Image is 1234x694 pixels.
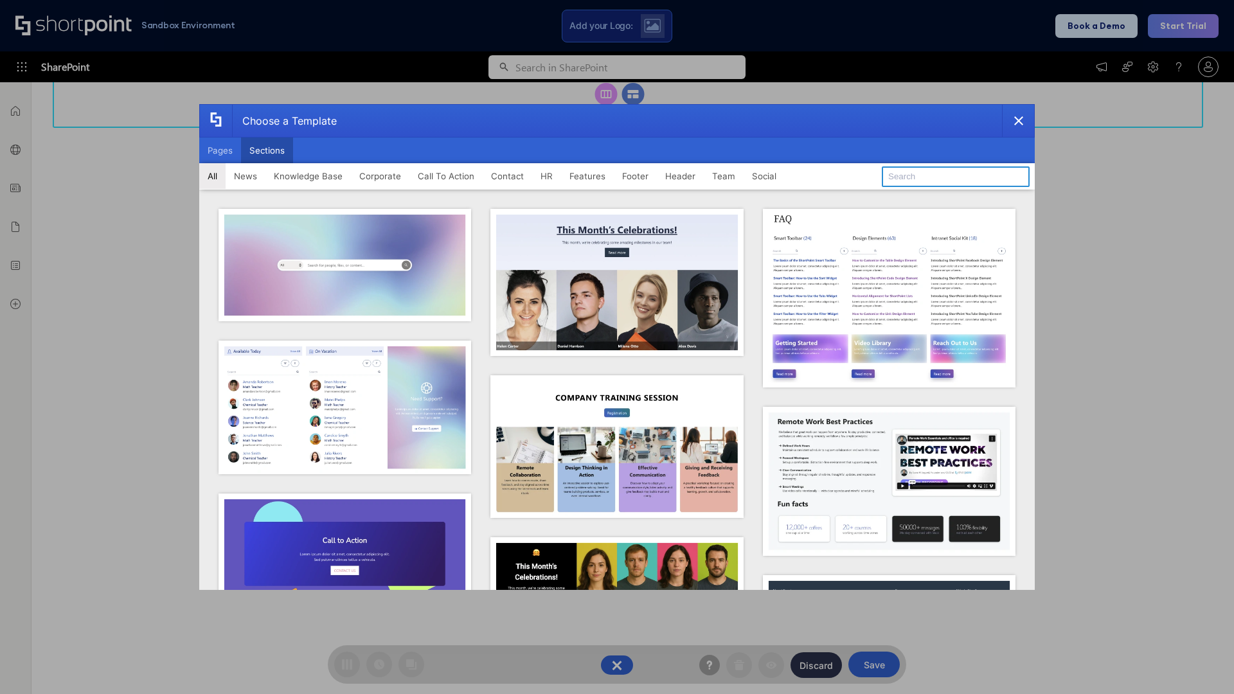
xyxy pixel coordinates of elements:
[199,104,1035,590] div: template selector
[409,163,483,189] button: Call To Action
[704,163,744,189] button: Team
[483,163,532,189] button: Contact
[351,163,409,189] button: Corporate
[532,163,561,189] button: HR
[199,138,241,163] button: Pages
[241,138,293,163] button: Sections
[657,163,704,189] button: Header
[232,105,337,137] div: Choose a Template
[882,166,1030,187] input: Search
[561,163,614,189] button: Features
[744,163,785,189] button: Social
[614,163,657,189] button: Footer
[265,163,351,189] button: Knowledge Base
[1170,632,1234,694] iframe: Chat Widget
[226,163,265,189] button: News
[199,163,226,189] button: All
